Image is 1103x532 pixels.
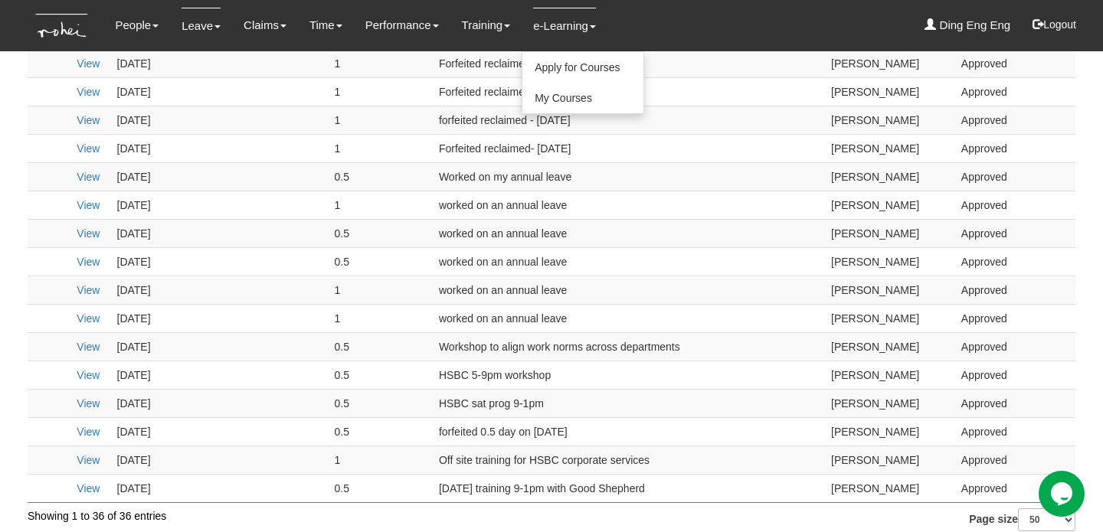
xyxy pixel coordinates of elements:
td: 1 [329,304,433,332]
td: 0.5 [329,417,433,446]
a: View [77,142,100,155]
td: [DATE] [111,106,329,134]
td: worked on an annual leave [433,219,825,247]
td: [PERSON_NAME] [825,49,955,77]
td: Approved [955,77,1021,106]
td: [PERSON_NAME] [825,191,955,219]
td: [PERSON_NAME] [825,276,955,304]
a: Performance [365,8,439,43]
td: [DATE] [111,389,329,417]
td: [PERSON_NAME] [825,446,955,474]
a: View [77,369,100,381]
td: Approved [955,332,1021,361]
a: View [77,454,100,466]
a: Claims [244,8,286,43]
td: Approved [955,106,1021,134]
td: Forfeited reclaimed- [DATE] [433,77,825,106]
iframe: chat widget [1039,471,1088,517]
a: View [77,199,100,211]
td: [DATE] [111,191,329,219]
td: forfeited 0.5 day on [DATE] [433,417,825,446]
a: View [77,482,100,494]
a: Ding Eng Eng [925,8,1010,43]
td: [DATE] [111,417,329,446]
td: [PERSON_NAME] [825,332,955,361]
a: View [77,171,100,183]
td: [PERSON_NAME] [825,77,955,106]
td: HSBC 5-9pm workshop [433,361,825,389]
td: [PERSON_NAME] [825,219,955,247]
td: 1 [329,49,433,77]
td: [PERSON_NAME] [825,247,955,276]
td: 0.5 [329,247,433,276]
td: Approved [955,219,1021,247]
a: Leave [182,8,221,44]
td: [DATE] [111,276,329,304]
td: 1 [329,106,433,134]
a: Time [309,8,342,43]
a: Apply for Courses [522,52,643,83]
a: View [77,341,100,353]
td: [PERSON_NAME] [825,361,955,389]
td: worked on an annual leave [433,276,825,304]
td: 1 [329,134,433,162]
a: View [77,114,100,126]
td: [PERSON_NAME] [825,304,955,332]
td: Approved [955,247,1021,276]
label: Page size [969,508,1075,531]
td: Forfeited reclaimed- 12/6 [433,49,825,77]
td: [DATE] [111,304,329,332]
td: [DATE] [111,446,329,474]
a: View [77,86,100,98]
td: [DATE] [111,361,329,389]
td: [DATE] [111,162,329,191]
td: [DATE] training 9-1pm with Good Shepherd [433,474,825,502]
td: [PERSON_NAME] [825,106,955,134]
a: View [77,227,100,240]
td: Approved [955,361,1021,389]
td: Approved [955,446,1021,474]
td: 0.5 [329,361,433,389]
td: Approved [955,162,1021,191]
td: [DATE] [111,247,329,276]
td: [PERSON_NAME] [825,134,955,162]
td: [DATE] [111,49,329,77]
td: Forfeited reclaimed- [DATE] [433,134,825,162]
td: 1 [329,191,433,219]
button: Logout [1022,6,1087,43]
a: View [77,256,100,268]
a: View [77,426,100,438]
a: View [77,312,100,325]
select: Page size [1018,508,1075,531]
td: worked on an annual leave [433,191,825,219]
a: People [115,8,159,43]
td: [DATE] [111,134,329,162]
td: 0.5 [329,219,433,247]
a: My Courses [522,83,643,113]
td: 1 [329,446,433,474]
td: worked on an annual leave [433,304,825,332]
td: 0.5 [329,474,433,502]
td: Off site training for HSBC corporate services [433,446,825,474]
td: [PERSON_NAME] [825,162,955,191]
a: View [77,397,100,410]
td: Approved [955,304,1021,332]
td: [DATE] [111,332,329,361]
td: [DATE] [111,219,329,247]
td: [DATE] [111,474,329,502]
td: 1 [329,77,433,106]
td: Approved [955,191,1021,219]
td: 0.5 [329,162,433,191]
td: 0.5 [329,332,433,361]
a: View [77,57,100,70]
td: forfeited reclaimed - [DATE] [433,106,825,134]
a: e-Learning [533,8,596,44]
td: Approved [955,49,1021,77]
td: Approved [955,417,1021,446]
a: Training [462,8,511,43]
td: [DATE] [111,77,329,106]
td: HSBC sat prog 9-1pm [433,389,825,417]
td: Approved [955,276,1021,304]
td: 0.5 [329,389,433,417]
td: [PERSON_NAME] [825,389,955,417]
